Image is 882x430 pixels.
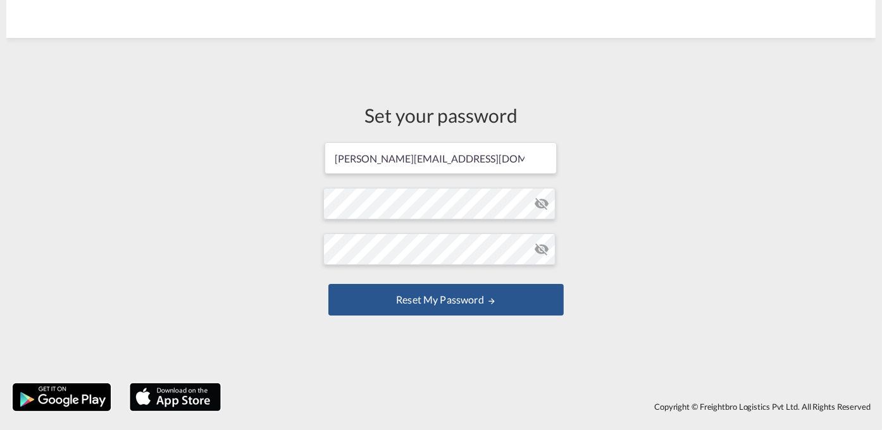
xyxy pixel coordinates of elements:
md-icon: icon-eye-off [534,242,549,257]
img: google.png [11,382,112,412]
div: Set your password [323,102,559,128]
input: Email address [325,142,557,174]
md-icon: icon-eye-off [534,196,549,211]
img: apple.png [128,382,222,412]
div: Copyright © Freightbro Logistics Pvt Ltd. All Rights Reserved [227,396,876,417]
button: UPDATE MY PASSWORD [328,284,564,316]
